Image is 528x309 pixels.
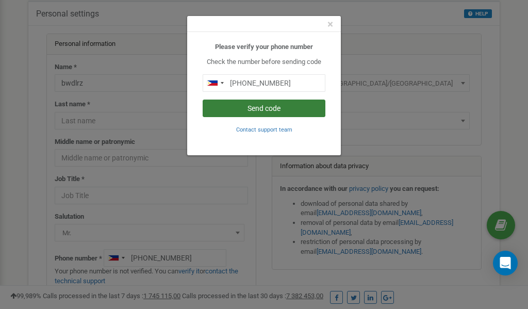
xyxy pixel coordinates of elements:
[327,18,333,30] span: ×
[203,74,325,92] input: 0905 123 4567
[203,100,325,117] button: Send code
[493,251,518,275] div: Open Intercom Messenger
[203,57,325,67] p: Check the number before sending code
[236,125,292,133] a: Contact support team
[327,19,333,30] button: Close
[215,43,313,51] b: Please verify your phone number
[236,126,292,133] small: Contact support team
[203,75,227,91] div: Telephone country code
